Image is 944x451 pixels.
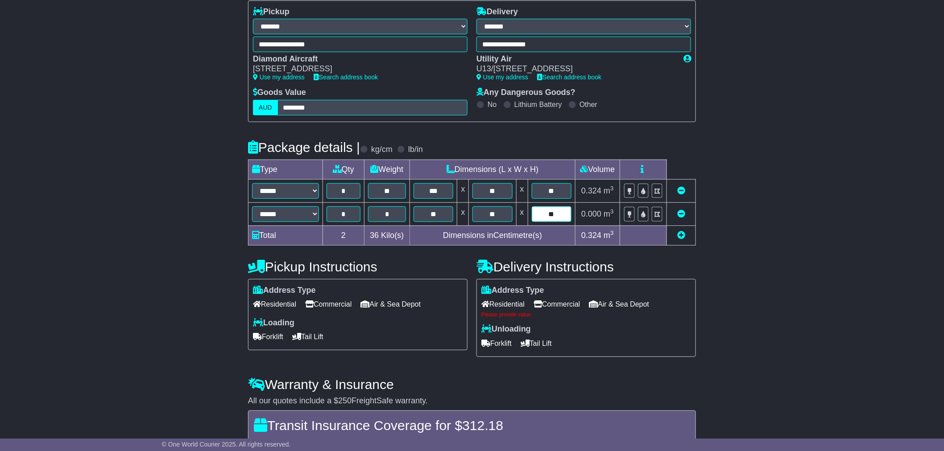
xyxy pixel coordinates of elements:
span: Commercial [534,297,580,311]
td: Weight [364,160,410,179]
a: Use my address [253,74,305,81]
label: Loading [253,318,294,328]
span: 250 [338,396,352,405]
td: Dimensions in Centimetre(s) [410,225,576,245]
sup: 3 [610,230,614,236]
sup: 3 [610,208,614,215]
sup: 3 [610,185,614,192]
span: Forklift [253,330,283,344]
label: Delivery [476,7,518,17]
label: Other [580,100,597,109]
span: Air & Sea Depot [361,297,421,311]
td: Total [248,225,323,245]
td: Dimensions (L x W x H) [410,160,576,179]
a: Remove this item [677,186,685,195]
span: Forklift [481,336,512,350]
td: x [516,179,528,202]
a: Add new item [677,231,685,240]
div: U13/[STREET_ADDRESS] [476,64,675,74]
td: Volume [575,160,620,179]
td: Kilo(s) [364,225,410,245]
div: [STREET_ADDRESS] [253,64,459,74]
span: Air & Sea Depot [589,297,650,311]
div: All our quotes include a $ FreightSafe warranty. [248,396,696,406]
label: Pickup [253,7,290,17]
span: Residential [253,297,296,311]
h4: Package details | [248,140,360,155]
label: Any Dangerous Goods? [476,88,576,98]
label: Address Type [481,286,544,295]
h4: Pickup Instructions [248,259,468,274]
span: Tail Lift [292,330,323,344]
td: x [457,202,469,225]
span: 0.000 [581,209,601,218]
label: No [488,100,497,109]
label: Unloading [481,324,531,334]
span: © One World Courier 2025. All rights reserved. [162,441,291,448]
td: Type [248,160,323,179]
a: Search address book [537,74,601,81]
h4: Delivery Instructions [476,259,696,274]
td: x [457,179,469,202]
span: m [604,231,614,240]
span: Commercial [305,297,352,311]
span: 36 [370,231,379,240]
td: 2 [323,225,364,245]
label: Address Type [253,286,316,295]
a: Remove this item [677,209,685,218]
td: x [516,202,528,225]
span: 0.324 [581,186,601,195]
span: Residential [481,297,525,311]
label: Goods Value [253,88,306,98]
div: Diamond Aircraft [253,54,459,64]
a: Search address book [314,74,378,81]
h4: Warranty & Insurance [248,377,696,392]
label: Lithium Battery [514,100,562,109]
span: 0.324 [581,231,601,240]
h4: Transit Insurance Coverage for $ [254,418,690,433]
label: lb/in [408,145,423,155]
div: Please provide value [481,312,691,318]
span: Tail Lift [521,336,552,350]
a: Use my address [476,74,528,81]
span: 312.18 [462,418,503,433]
span: m [604,209,614,218]
label: kg/cm [371,145,393,155]
div: Utility Air [476,54,675,64]
label: AUD [253,100,278,115]
td: Qty [323,160,364,179]
span: m [604,186,614,195]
